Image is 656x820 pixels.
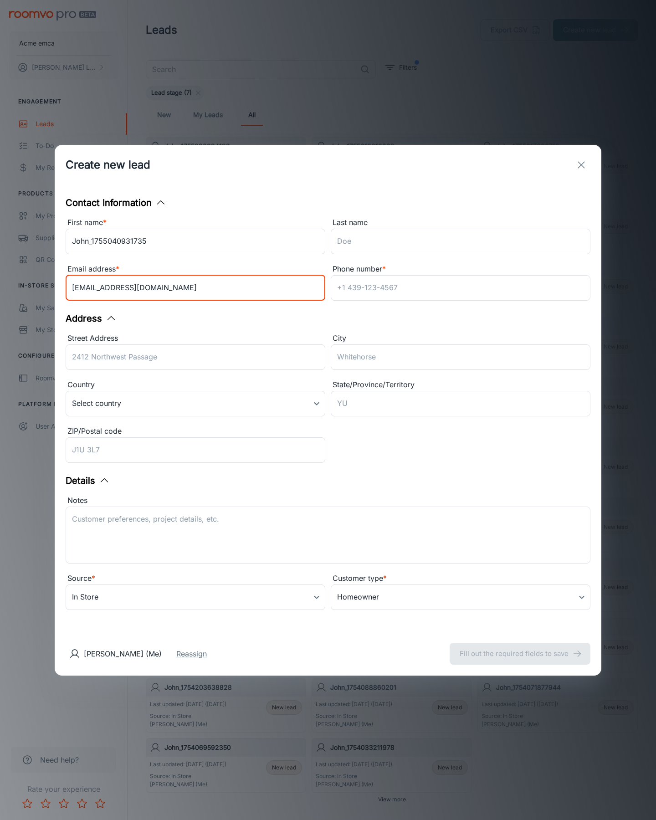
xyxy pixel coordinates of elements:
[572,156,590,174] button: exit
[66,495,590,507] div: Notes
[66,312,117,325] button: Address
[331,573,590,584] div: Customer type
[66,391,325,416] div: Select country
[331,229,590,254] input: Doe
[176,648,207,659] button: Reassign
[331,379,590,391] div: State/Province/Territory
[66,425,325,437] div: ZIP/Postal code
[66,196,166,210] button: Contact Information
[66,379,325,391] div: Country
[66,437,325,463] input: J1U 3L7
[66,573,325,584] div: Source
[331,391,590,416] input: YU
[84,648,162,659] p: [PERSON_NAME] (Me)
[66,474,110,487] button: Details
[66,333,325,344] div: Street Address
[66,344,325,370] input: 2412 Northwest Passage
[331,584,590,610] div: Homeowner
[66,275,325,301] input: myname@example.com
[331,344,590,370] input: Whitehorse
[66,229,325,254] input: John
[331,263,590,275] div: Phone number
[331,217,590,229] div: Last name
[66,263,325,275] div: Email address
[66,157,150,173] h1: Create new lead
[66,584,325,610] div: In Store
[66,217,325,229] div: First name
[331,333,590,344] div: City
[331,275,590,301] input: +1 439-123-4567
